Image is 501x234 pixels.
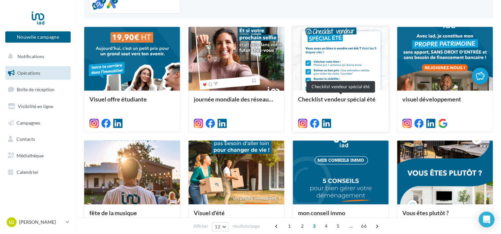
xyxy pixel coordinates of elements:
[4,99,72,113] a: Visibilité en ligne
[212,222,229,231] button: 12
[333,221,343,231] span: 5
[89,96,175,109] div: Visuel offre étudiante
[17,153,44,158] span: Médiathèque
[17,54,44,59] span: Notifications
[18,103,53,109] span: Visibilité en ligne
[194,210,279,223] div: Visuel d'été
[17,70,40,76] span: Opérations
[4,132,72,146] a: Contacts
[4,82,72,97] a: Boîte de réception
[4,116,72,130] a: Campagnes
[297,221,308,231] span: 2
[402,210,487,223] div: Vous êtes plutôt ?
[306,81,375,93] div: Checklist vendeur spécial été
[17,120,40,125] span: Campagnes
[298,210,383,223] div: mon conseil immo
[17,87,54,92] span: Boîte de réception
[215,224,220,229] span: 12
[298,96,383,109] div: Checklist vendeur spécial été
[4,66,72,80] a: Opérations
[193,223,208,229] span: Afficher
[9,219,14,225] span: LG
[232,223,260,229] span: résultats/page
[19,219,63,225] p: [PERSON_NAME]
[89,210,175,223] div: fête de la musique
[358,221,369,231] span: 66
[194,96,279,109] div: journée mondiale des réseaux sociaux
[5,216,71,228] a: LG [PERSON_NAME]
[5,31,71,43] button: Nouvelle campagne
[402,96,487,109] div: visuel développement
[284,221,295,231] span: 1
[4,165,72,179] a: Calendrier
[17,169,39,175] span: Calendrier
[4,149,72,163] a: Médiathèque
[17,136,35,142] span: Contacts
[4,50,69,63] button: Notifications
[346,221,356,231] span: ...
[479,212,494,227] div: Open Intercom Messenger
[309,221,319,231] span: 3
[321,221,331,231] span: 4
